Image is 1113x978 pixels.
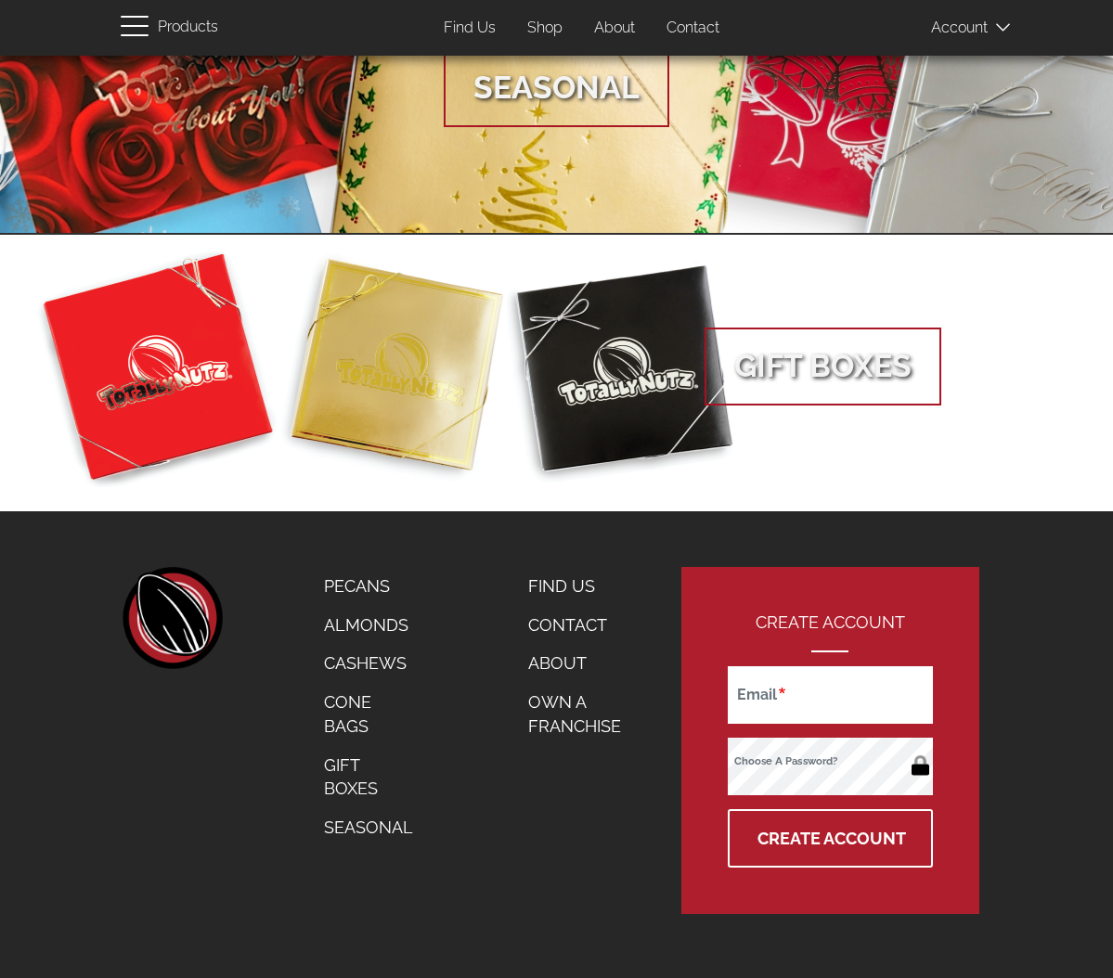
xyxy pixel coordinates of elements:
[310,746,427,808] a: Gift Boxes
[310,567,427,606] a: Pecans
[513,10,576,46] a: Shop
[728,666,932,724] input: Email
[705,328,941,405] span: Gift Boxes
[158,14,218,41] span: Products
[310,606,427,645] a: Almonds
[310,808,427,847] a: Seasonal
[514,567,635,606] a: Find Us
[514,606,635,645] a: Contact
[430,10,510,46] a: Find Us
[310,683,427,745] a: Cone Bags
[514,683,635,745] a: Own a Franchise
[310,644,427,683] a: Cashews
[653,10,733,46] a: Contact
[728,613,932,652] h2: Create Account
[514,644,635,683] a: About
[444,49,669,127] span: Seasonal
[728,809,932,868] button: Create Account
[121,567,223,669] a: home
[580,10,649,46] a: About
